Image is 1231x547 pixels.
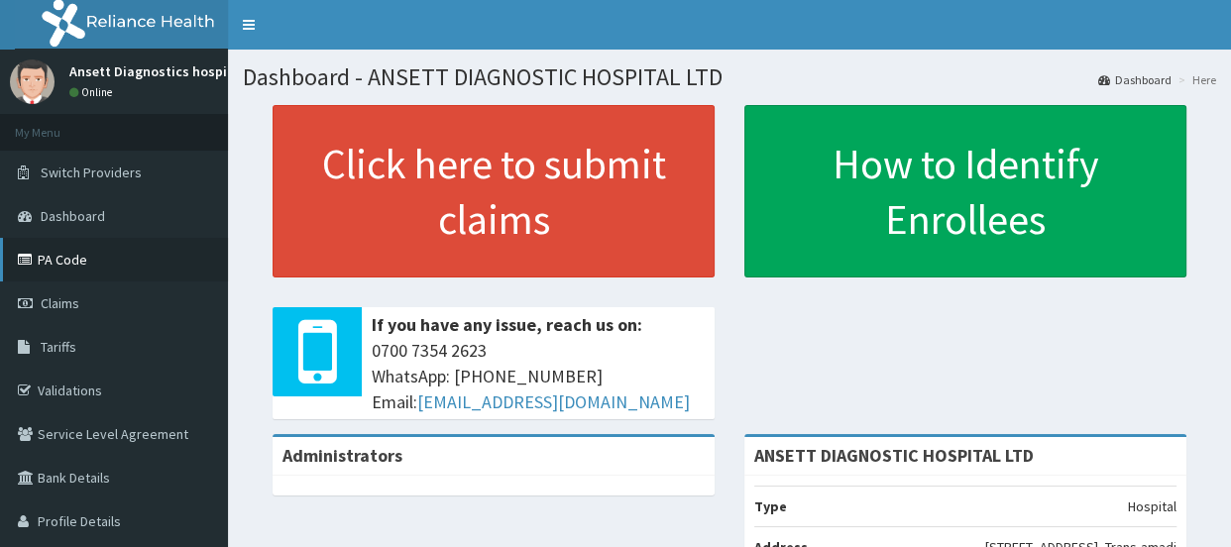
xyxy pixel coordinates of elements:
p: Ansett Diagnostics hospital [69,64,245,78]
a: Click here to submit claims [273,105,715,277]
a: Online [69,85,117,99]
span: 0700 7354 2623 WhatsApp: [PHONE_NUMBER] Email: [372,338,705,414]
a: How to Identify Enrollees [744,105,1186,277]
span: Switch Providers [41,164,142,181]
a: Dashboard [1098,71,1172,88]
p: Hospital [1128,496,1176,516]
a: [EMAIL_ADDRESS][DOMAIN_NAME] [417,390,690,413]
b: Administrators [282,444,402,467]
span: Dashboard [41,207,105,225]
b: Type [754,497,787,515]
strong: ANSETT DIAGNOSTIC HOSPITAL LTD [754,444,1034,467]
b: If you have any issue, reach us on: [372,313,642,336]
img: User Image [10,59,55,104]
span: Claims [41,294,79,312]
li: Here [1174,71,1216,88]
h1: Dashboard - ANSETT DIAGNOSTIC HOSPITAL LTD [243,64,1216,90]
span: Tariffs [41,338,76,356]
